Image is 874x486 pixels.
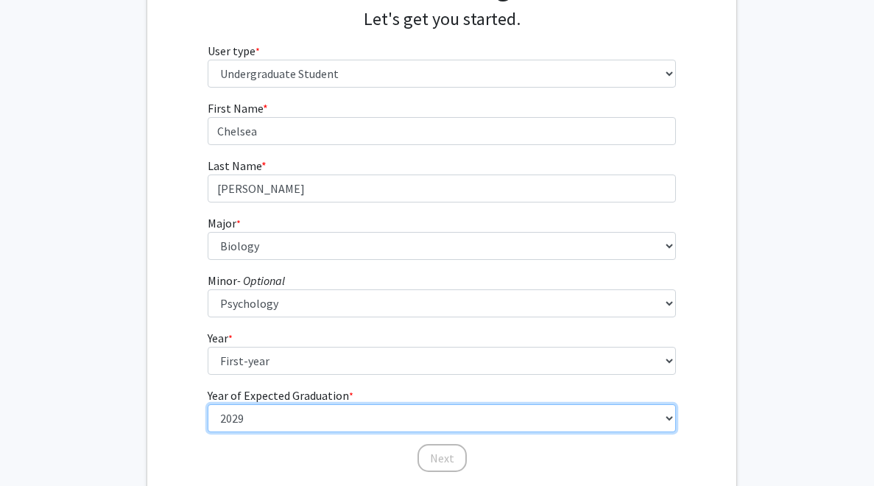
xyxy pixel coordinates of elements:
[208,214,241,232] label: Major
[417,444,467,472] button: Next
[208,42,260,60] label: User type
[237,273,285,288] i: - Optional
[208,158,261,173] span: Last Name
[208,9,677,30] h4: Let's get you started.
[208,329,233,347] label: Year
[208,387,353,404] label: Year of Expected Graduation
[208,272,285,289] label: Minor
[208,101,263,116] span: First Name
[11,420,63,475] iframe: Chat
